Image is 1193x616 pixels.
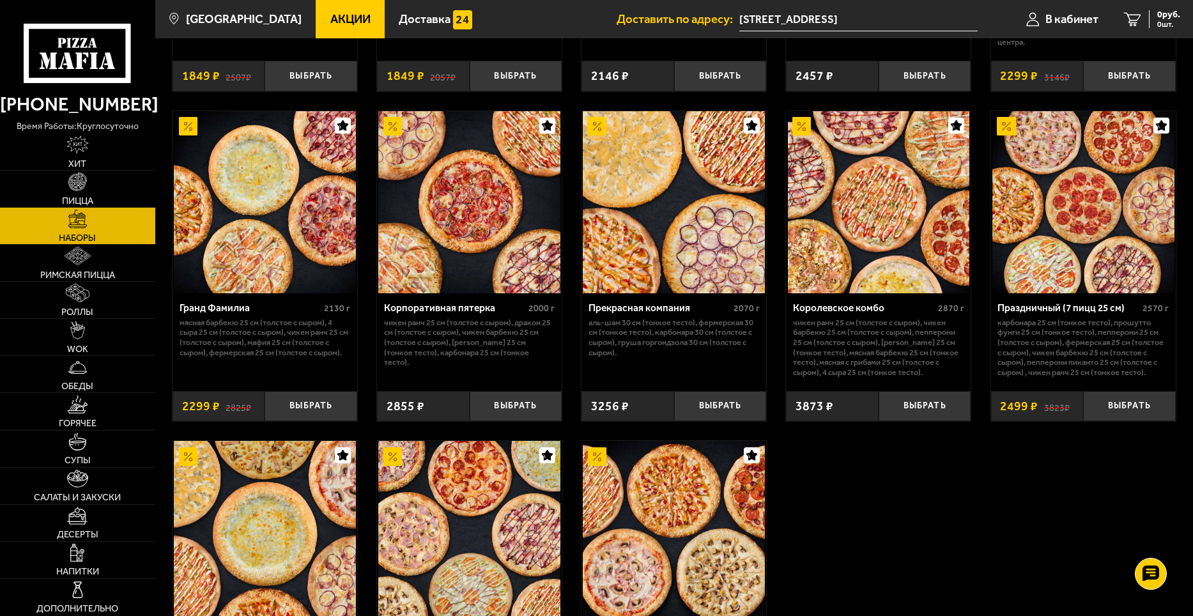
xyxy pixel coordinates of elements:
[1000,70,1038,82] span: 2299 ₽
[674,61,767,91] button: Выбрать
[179,447,197,466] img: Акционный
[470,61,562,91] button: Выбрать
[40,270,115,279] span: Римская пицца
[36,604,118,613] span: Дополнительно
[324,303,350,314] span: 2130 г
[1157,10,1180,19] span: 0 руб.
[589,302,730,314] div: Прекрасная компания
[61,307,93,316] span: Роллы
[591,400,629,412] span: 3256 ₽
[378,111,560,293] img: Корпоративная пятерка
[61,381,93,390] span: Обеды
[992,111,1174,293] img: Праздничный (7 пицц 25 см)
[879,391,971,422] button: Выбрать
[34,493,121,502] span: Салаты и закуски
[182,400,220,412] span: 2299 ₽
[383,117,402,135] img: Акционный
[174,111,356,293] img: Гранд Фамилиа
[793,302,935,314] div: Королевское комбо
[997,117,1015,135] img: Акционный
[68,159,86,168] span: Хит
[739,8,978,31] span: Колпинский район, посёлок Понтонный, Фанерный переулок, 4
[1044,400,1070,412] s: 3823 ₽
[56,567,99,576] span: Напитки
[1157,20,1180,28] span: 0 шт.
[589,318,760,357] p: Аль-Шам 30 см (тонкое тесто), Фермерская 30 см (тонкое тесто), Карбонара 30 см (толстое с сыром),...
[938,303,964,314] span: 2870 г
[997,318,1169,377] p: Карбонара 25 см (тонкое тесто), Прошутто Фунги 25 см (тонкое тесто), Пепперони 25 см (толстое с с...
[399,13,450,26] span: Доставка
[180,302,321,314] div: Гранд Фамилиа
[879,61,971,91] button: Выбрать
[179,117,197,135] img: Акционный
[1083,391,1176,422] button: Выбрать
[796,70,833,82] span: 2457 ₽
[430,70,456,82] s: 2057 ₽
[59,233,96,242] span: Наборы
[377,111,562,293] a: АкционныйКорпоративная пятерка
[1044,70,1070,82] s: 3146 ₽
[330,13,371,26] span: Акции
[173,111,357,293] a: АкционныйГранд Фамилиа
[588,447,606,466] img: Акционный
[59,419,96,427] span: Горячее
[792,117,811,135] img: Акционный
[265,61,357,91] button: Выбрать
[65,456,91,465] span: Супы
[1083,61,1176,91] button: Выбрать
[588,117,606,135] img: Акционный
[62,196,93,205] span: Пицца
[265,391,357,422] button: Выбрать
[383,447,402,466] img: Акционный
[581,111,766,293] a: АкционныйПрекрасная компания
[1143,303,1169,314] span: 2570 г
[67,344,88,353] span: WOK
[793,318,964,377] p: Чикен Ранч 25 см (толстое с сыром), Чикен Барбекю 25 см (толстое с сыром), Пепперони 25 см (толст...
[788,111,970,293] img: Королевское комбо
[528,303,555,314] span: 2000 г
[387,70,424,82] span: 1849 ₽
[180,318,351,357] p: Мясная Барбекю 25 см (толстое с сыром), 4 сыра 25 см (толстое с сыром), Чикен Ранч 25 см (толстое...
[786,111,971,293] a: АкционныйКоролевское комбо
[384,302,526,314] div: Корпоративная пятерка
[387,400,424,412] span: 2855 ₽
[674,391,767,422] button: Выбрать
[226,70,251,82] s: 2507 ₽
[739,8,978,31] input: Ваш адрес доставки
[591,70,629,82] span: 2146 ₽
[1045,13,1098,26] span: В кабинет
[226,400,251,412] s: 2825 ₽
[182,70,220,82] span: 1849 ₽
[583,111,765,293] img: Прекрасная компания
[57,530,98,539] span: Десерты
[617,13,739,26] span: Доставить по адресу:
[997,302,1139,314] div: Праздничный (7 пицц 25 см)
[186,13,302,26] span: [GEOGRAPHIC_DATA]
[470,391,562,422] button: Выбрать
[991,111,1176,293] a: АкционныйПраздничный (7 пицц 25 см)
[796,400,833,412] span: 3873 ₽
[734,303,760,314] span: 2070 г
[384,318,555,367] p: Чикен Ранч 25 см (толстое с сыром), Дракон 25 см (толстое с сыром), Чикен Барбекю 25 см (толстое ...
[453,10,472,29] img: 15daf4d41897b9f0e9f617042186c801.svg
[1000,400,1038,412] span: 2499 ₽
